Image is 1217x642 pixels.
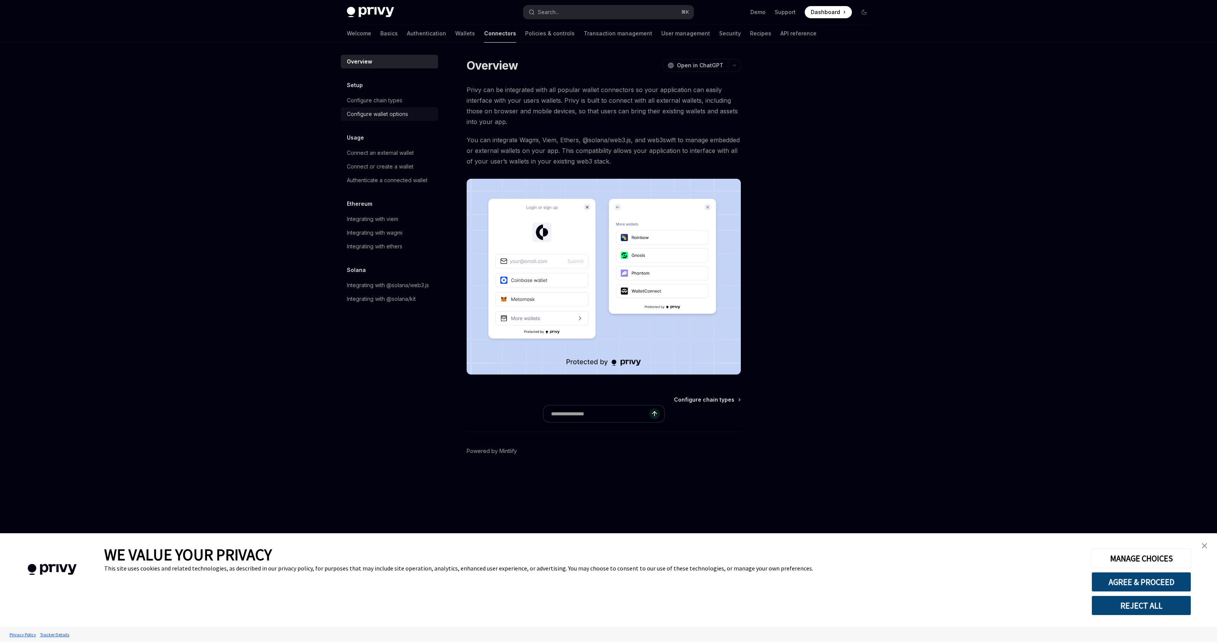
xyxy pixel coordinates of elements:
a: Tracker Details [38,628,71,641]
div: Connect or create a wallet [347,162,413,171]
div: Integrating with @solana/kit [347,294,416,304]
a: Integrating with @solana/kit [341,292,438,306]
a: Dashboard [805,6,852,18]
img: dark logo [347,7,394,17]
img: company logo [11,553,93,586]
div: Configure chain types [347,96,402,105]
span: WE VALUE YOUR PRIVACY [104,545,272,564]
div: Configure wallet options [347,110,408,119]
a: Security [719,24,741,43]
button: Search...⌘K [523,5,694,19]
a: Integrating with viem [341,212,438,226]
a: API reference [780,24,817,43]
span: Dashboard [811,8,840,16]
div: Search... [538,8,559,17]
a: Demo [750,8,766,16]
a: Authenticate a connected wallet [341,173,438,187]
a: User management [661,24,710,43]
button: Toggle dark mode [858,6,870,18]
a: close banner [1197,538,1212,553]
h1: Overview [467,59,518,72]
a: Wallets [455,24,475,43]
a: Basics [380,24,398,43]
button: Send message [649,408,660,419]
a: Connect an external wallet [341,146,438,160]
h5: Setup [347,81,363,90]
a: Integrating with @solana/web3.js [341,278,438,292]
div: Integrating with @solana/web3.js [347,281,429,290]
a: Transaction management [584,24,652,43]
img: Connectors3 [467,179,741,375]
a: Connectors [484,24,516,43]
div: This site uses cookies and related technologies, as described in our privacy policy, for purposes... [104,564,1080,572]
a: Configure chain types [674,396,740,404]
button: Open in ChatGPT [663,59,728,72]
a: Welcome [347,24,371,43]
button: MANAGE CHOICES [1091,548,1191,568]
a: Integrating with wagmi [341,226,438,240]
span: Configure chain types [674,396,734,404]
div: Integrating with viem [347,215,398,224]
span: Privy can be integrated with all popular wallet connectors so your application can easily interfa... [467,84,741,127]
a: Integrating with ethers [341,240,438,253]
img: close banner [1202,543,1207,548]
a: Overview [341,55,438,68]
div: Integrating with wagmi [347,228,402,237]
span: You can integrate Wagmi, Viem, Ethers, @solana/web3.js, and web3swift to manage embedded or exter... [467,135,741,167]
a: Configure wallet options [341,107,438,121]
button: AGREE & PROCEED [1091,572,1191,592]
h5: Ethereum [347,199,372,208]
a: Policies & controls [525,24,575,43]
span: Open in ChatGPT [677,62,723,69]
a: Authentication [407,24,446,43]
span: ⌘ K [681,9,689,15]
a: Configure chain types [341,94,438,107]
button: REJECT ALL [1091,596,1191,615]
div: Overview [347,57,372,66]
a: Privacy Policy [8,628,38,641]
a: Recipes [750,24,771,43]
a: Powered by Mintlify [467,447,517,455]
h5: Solana [347,265,366,275]
div: Authenticate a connected wallet [347,176,427,185]
h5: Usage [347,133,364,142]
div: Connect an external wallet [347,148,414,157]
a: Connect or create a wallet [341,160,438,173]
a: Support [775,8,796,16]
div: Integrating with ethers [347,242,402,251]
